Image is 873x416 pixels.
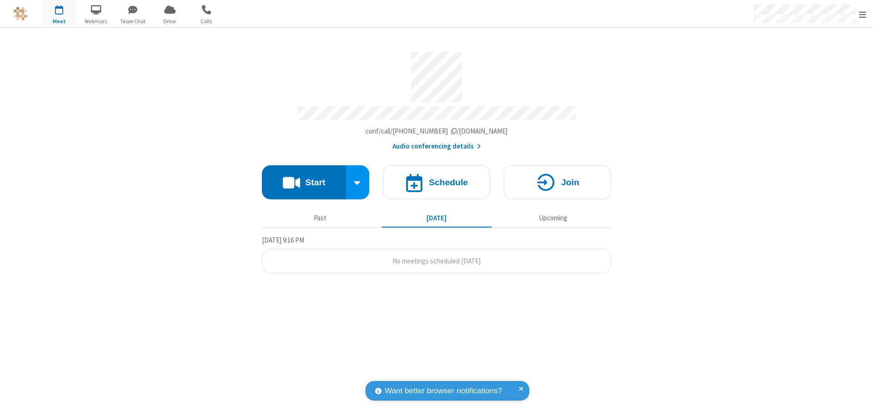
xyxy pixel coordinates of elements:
[153,17,187,25] span: Drive
[366,127,508,135] span: Copy my meeting room link
[346,165,370,199] div: Start conference options
[392,257,481,265] span: No meetings scheduled [DATE]
[385,385,502,397] span: Want better browser notifications?
[262,236,304,244] span: [DATE] 9:16 PM
[14,7,27,20] img: QA Selenium DO NOT DELETE OR CHANGE
[266,209,375,227] button: Past
[392,141,481,152] button: Audio conferencing details
[262,235,611,274] section: Today's Meetings
[42,17,76,25] span: Meet
[305,178,325,187] h4: Start
[429,178,468,187] h4: Schedule
[79,17,113,25] span: Webinars
[262,45,611,152] section: Account details
[382,209,492,227] button: [DATE]
[383,165,490,199] button: Schedule
[498,209,608,227] button: Upcoming
[366,126,508,137] button: Copy my meeting room linkCopy my meeting room link
[262,165,346,199] button: Start
[561,178,579,187] h4: Join
[116,17,150,25] span: Team Chat
[190,17,224,25] span: Calls
[504,165,611,199] button: Join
